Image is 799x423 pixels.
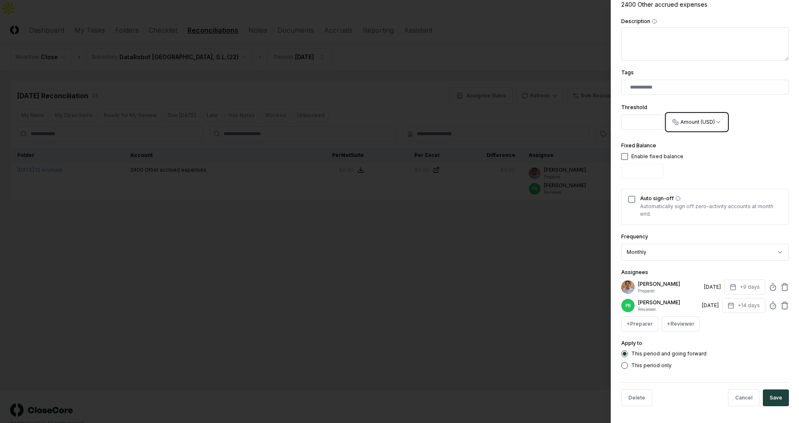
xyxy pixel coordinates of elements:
[638,306,699,313] p: Reviewer
[621,233,648,240] label: Frequency
[638,280,701,288] p: [PERSON_NAME]
[621,269,648,275] label: Assignees
[640,196,782,201] label: Auto sign-off
[621,389,652,406] button: Delete
[675,196,680,201] button: Auto sign-off
[662,316,700,332] button: +Reviewer
[631,351,707,356] label: This period and going forward
[621,104,647,110] label: Threshold
[631,363,672,368] label: This period only
[724,279,765,295] button: +9 days
[631,153,683,160] div: Enable fixed balance
[763,389,789,406] button: Save
[621,280,635,294] img: ACg8ocJQMOvmSPd3UL49xc9vpCPVmm11eU3MHvqasztQ5vlRzJrDCoM=s96-c
[640,203,782,218] p: Automatically sign off zero-activity accounts at month end.
[722,298,765,313] button: +14 days
[621,340,642,346] label: Apply to
[652,19,657,24] button: Description
[704,283,721,291] div: [DATE]
[728,389,759,406] button: Cancel
[702,302,719,309] div: [DATE]
[625,303,630,309] span: PB
[621,142,656,149] label: Fixed Balance
[638,299,699,306] p: [PERSON_NAME]
[621,69,634,76] label: Tags
[621,19,789,24] label: Description
[621,316,658,332] button: +Preparer
[638,288,701,294] p: Preparer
